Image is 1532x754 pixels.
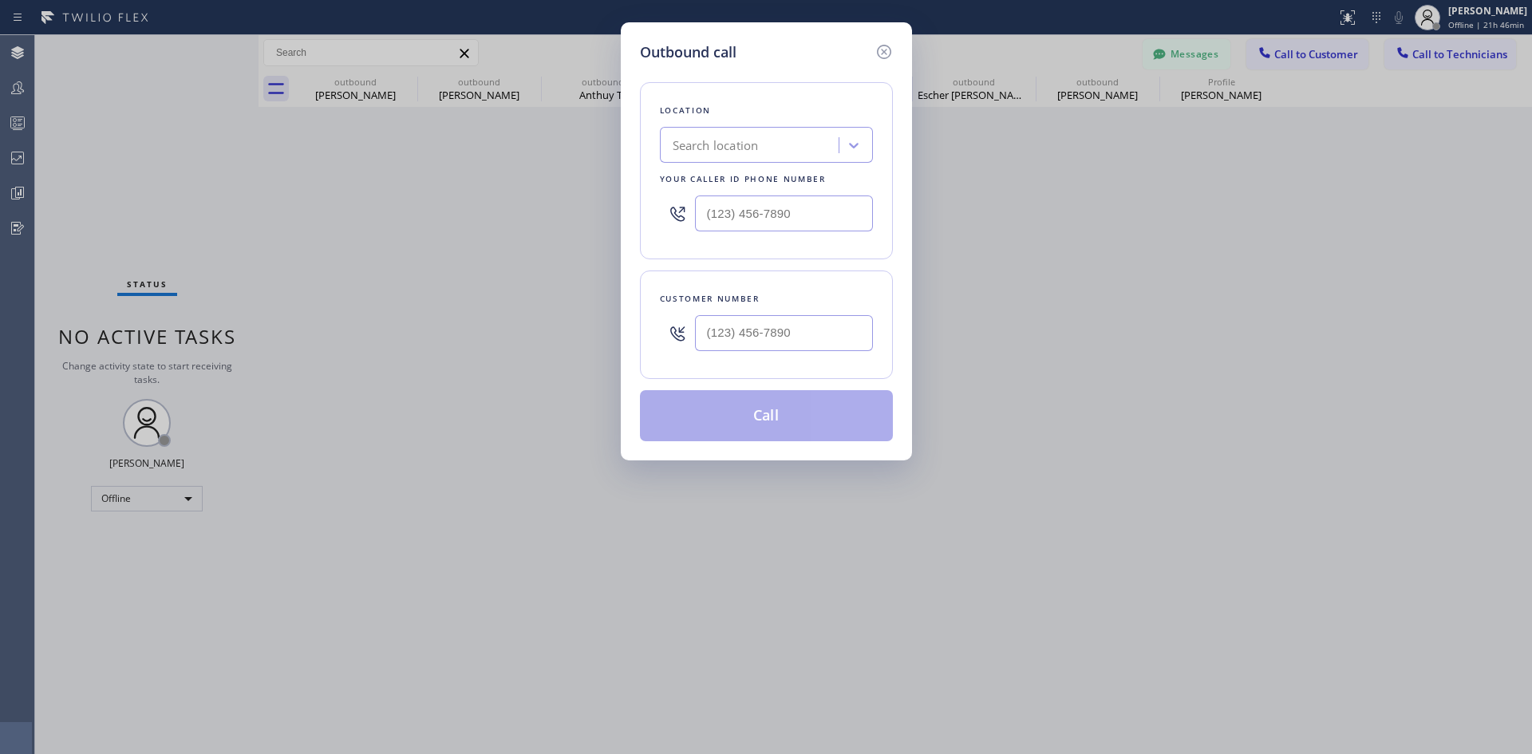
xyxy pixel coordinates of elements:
[695,195,873,231] input: (123) 456-7890
[640,390,893,441] button: Call
[695,315,873,351] input: (123) 456-7890
[660,102,873,119] div: Location
[660,290,873,307] div: Customer number
[660,171,873,188] div: Your caller id phone number
[673,136,759,155] div: Search location
[640,41,736,63] h5: Outbound call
